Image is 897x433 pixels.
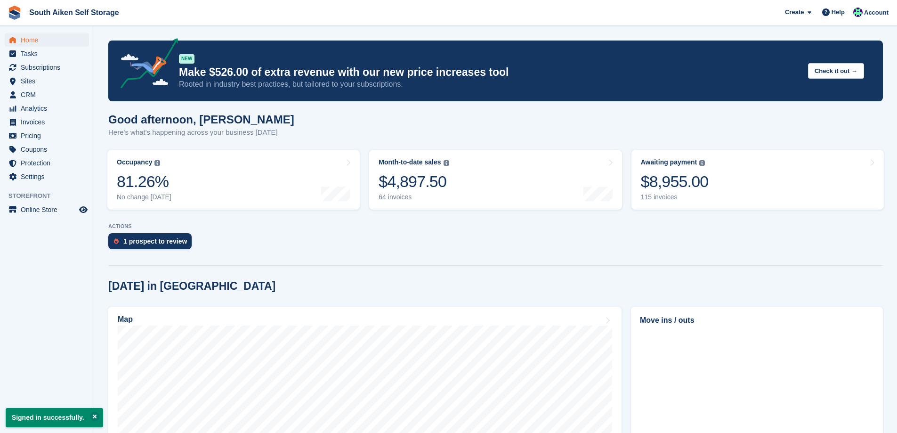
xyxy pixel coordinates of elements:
a: menu [5,47,89,60]
div: Awaiting payment [641,158,697,166]
a: Preview store [78,204,89,215]
div: 64 invoices [379,193,449,201]
a: Occupancy 81.26% No change [DATE] [107,150,360,210]
span: Pricing [21,129,77,142]
div: 81.26% [117,172,171,191]
div: 115 invoices [641,193,709,201]
img: icon-info-grey-7440780725fd019a000dd9b08b2336e03edf1995a4989e88bcd33f0948082b44.svg [154,160,160,166]
span: Protection [21,156,77,170]
img: icon-info-grey-7440780725fd019a000dd9b08b2336e03edf1995a4989e88bcd33f0948082b44.svg [699,160,705,166]
a: menu [5,170,89,183]
a: menu [5,74,89,88]
img: Michelle Brown [853,8,863,17]
p: Signed in successfully. [6,408,103,427]
img: stora-icon-8386f47178a22dfd0bd8f6a31ec36ba5ce8667c1dd55bd0f319d3a0aa187defe.svg [8,6,22,20]
a: South Aiken Self Storage [25,5,123,20]
p: Rooted in industry best practices, but tailored to your subscriptions. [179,79,800,90]
h2: Map [118,315,133,324]
div: NEW [179,54,194,64]
div: No change [DATE] [117,193,171,201]
span: Storefront [8,191,94,201]
a: menu [5,143,89,156]
div: $8,955.00 [641,172,709,191]
a: 1 prospect to review [108,233,196,254]
h2: [DATE] in [GEOGRAPHIC_DATA] [108,280,275,293]
span: Tasks [21,47,77,60]
button: Check it out → [808,63,864,79]
span: Online Store [21,203,77,216]
a: menu [5,129,89,142]
span: Invoices [21,115,77,129]
a: menu [5,203,89,216]
a: menu [5,88,89,101]
img: price-adjustments-announcement-icon-8257ccfd72463d97f412b2fc003d46551f7dbcb40ab6d574587a9cd5c0d94... [113,38,178,92]
h2: Move ins / outs [640,315,874,326]
a: Month-to-date sales $4,897.50 64 invoices [369,150,622,210]
h1: Good afternoon, [PERSON_NAME] [108,113,294,126]
span: Coupons [21,143,77,156]
span: Help [832,8,845,17]
a: menu [5,156,89,170]
a: menu [5,61,89,74]
span: Sites [21,74,77,88]
span: Create [785,8,804,17]
span: Settings [21,170,77,183]
p: Here's what's happening across your business [DATE] [108,127,294,138]
img: icon-info-grey-7440780725fd019a000dd9b08b2336e03edf1995a4989e88bcd33f0948082b44.svg [444,160,449,166]
p: Make $526.00 of extra revenue with our new price increases tool [179,65,800,79]
span: Subscriptions [21,61,77,74]
div: Occupancy [117,158,152,166]
p: ACTIONS [108,223,883,229]
a: Awaiting payment $8,955.00 115 invoices [631,150,884,210]
div: 1 prospect to review [123,237,187,245]
div: Month-to-date sales [379,158,441,166]
span: Account [864,8,889,17]
div: $4,897.50 [379,172,449,191]
a: menu [5,102,89,115]
span: Home [21,33,77,47]
span: CRM [21,88,77,101]
a: menu [5,33,89,47]
span: Analytics [21,102,77,115]
img: prospect-51fa495bee0391a8d652442698ab0144808aea92771e9ea1ae160a38d050c398.svg [114,238,119,244]
a: menu [5,115,89,129]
